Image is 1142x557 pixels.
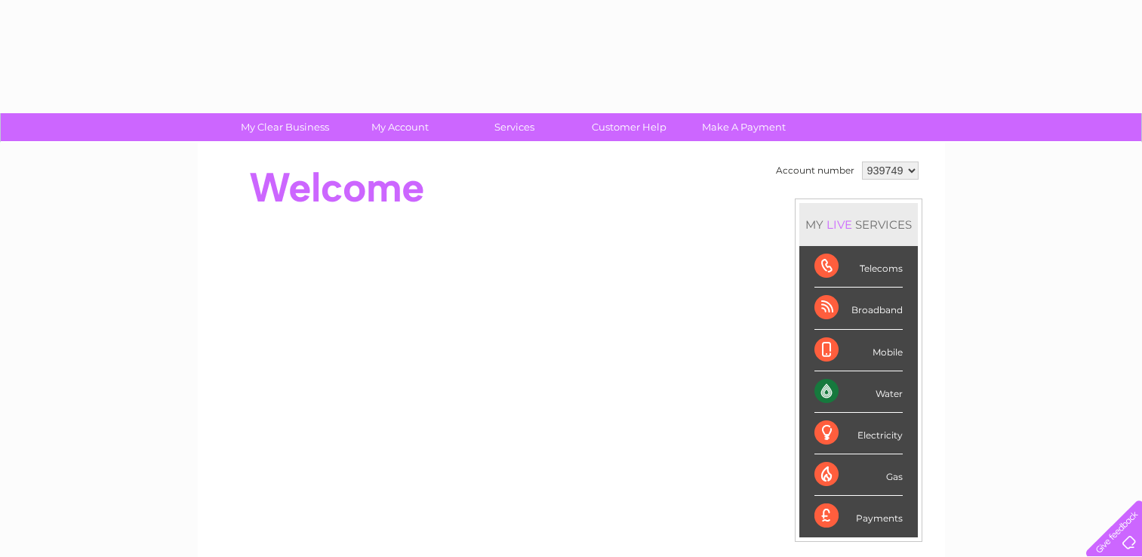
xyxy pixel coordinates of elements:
[223,113,347,141] a: My Clear Business
[799,203,918,246] div: MY SERVICES
[814,288,903,329] div: Broadband
[814,246,903,288] div: Telecoms
[452,113,577,141] a: Services
[772,158,858,183] td: Account number
[823,217,855,232] div: LIVE
[814,330,903,371] div: Mobile
[814,413,903,454] div: Electricity
[567,113,691,141] a: Customer Help
[337,113,462,141] a: My Account
[814,496,903,537] div: Payments
[682,113,806,141] a: Make A Payment
[814,454,903,496] div: Gas
[814,371,903,413] div: Water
